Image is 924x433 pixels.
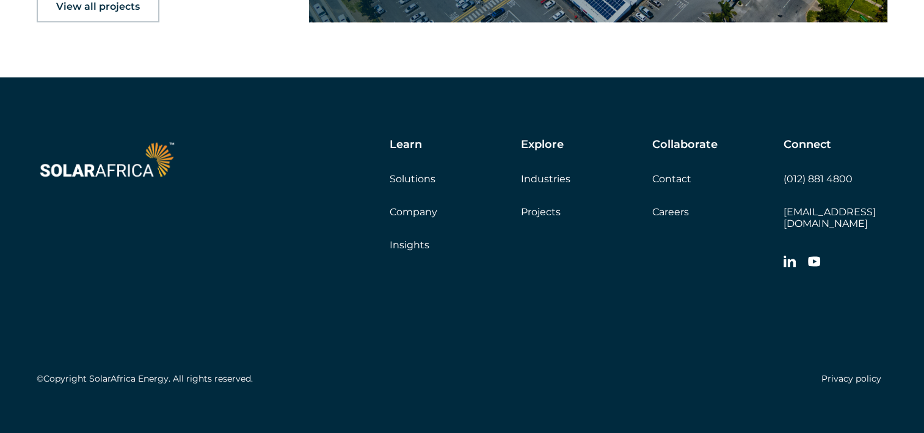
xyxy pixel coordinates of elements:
[56,2,140,12] span: View all projects
[652,138,718,152] h5: Collaborate
[652,206,689,218] a: Careers
[37,373,253,383] h5: ©Copyright SolarAfrica Energy. All rights reserved.
[784,206,876,229] a: [EMAIL_ADDRESS][DOMAIN_NAME]
[390,173,435,185] a: Solutions
[390,138,422,152] h5: Learn
[784,173,853,185] a: (012) 881 4800
[652,173,691,185] a: Contact
[390,206,437,218] a: Company
[521,138,564,152] h5: Explore
[390,239,429,251] a: Insights
[784,138,831,152] h5: Connect
[521,173,570,185] a: Industries
[521,206,561,218] a: Projects
[821,372,881,383] a: Privacy policy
